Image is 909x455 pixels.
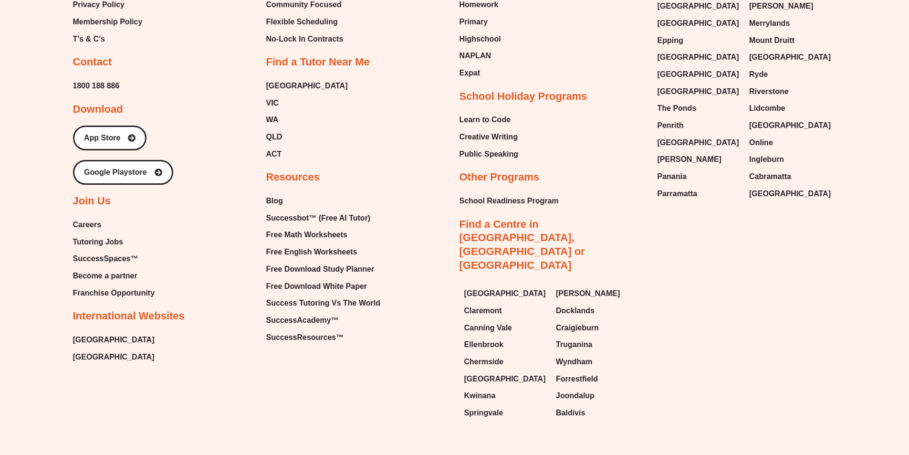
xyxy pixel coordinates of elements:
[750,347,909,455] iframe: Chat Widget
[464,304,502,318] span: Claremont
[460,194,559,208] a: School Readiness Program
[73,126,146,150] a: App Store
[749,67,832,82] a: Ryde
[73,309,185,323] h2: International Websites
[749,85,832,99] a: Riverstone
[556,338,592,352] span: Truganina
[73,218,155,232] a: Careers
[464,389,496,403] span: Kwinana
[73,252,155,266] a: SuccessSpaces™
[749,152,832,167] a: Ingleburn
[658,152,721,167] span: [PERSON_NAME]
[460,113,519,127] a: Learn to Code
[749,67,768,82] span: Ryde
[460,66,505,80] a: Expat
[266,245,380,259] a: Free English Worksheets
[464,389,547,403] a: Kwinana
[464,321,512,335] span: Canning Vale
[556,321,599,335] span: Craigieburn
[73,333,155,347] a: [GEOGRAPHIC_DATA]
[460,49,505,63] a: NAPLAN
[266,130,348,144] a: QLD
[73,15,143,29] a: Membership Policy
[460,130,518,144] span: Creative Writing
[73,252,138,266] span: SuccessSpaces™
[464,355,547,369] a: Chermside
[460,90,587,104] h2: School Holiday Programs
[266,15,338,29] span: Flexible Scheduling
[460,218,585,271] a: Find a Centre in [GEOGRAPHIC_DATA], [GEOGRAPHIC_DATA] or [GEOGRAPHIC_DATA]
[266,330,344,345] span: SuccessResources™
[658,33,740,48] a: Epping
[658,50,739,64] span: [GEOGRAPHIC_DATA]
[556,355,592,369] span: Wyndham
[749,187,831,201] span: [GEOGRAPHIC_DATA]
[73,160,173,185] a: Google Playstore
[266,313,339,328] span: SuccessAcademy™
[266,262,375,276] span: Free Download Study Planner
[658,136,739,150] span: [GEOGRAPHIC_DATA]
[658,101,740,116] a: The Ponds
[266,211,380,225] a: Successbot™ (Free AI Tutor)
[84,134,120,142] span: App Store
[749,152,784,167] span: Ingleburn
[464,406,547,420] a: Springvale
[266,194,380,208] a: Blog
[749,101,785,116] span: Lidcombe
[556,372,598,386] span: Forrestfield
[266,130,282,144] span: QLD
[749,16,790,31] span: Merrylands
[266,194,283,208] span: Blog
[556,286,638,301] a: [PERSON_NAME]
[266,96,279,110] span: VIC
[266,32,344,46] span: No-Lock In Contracts
[266,279,367,294] span: Free Download White Paper
[460,113,511,127] span: Learn to Code
[460,147,519,161] a: Public Speaking
[73,286,155,300] a: Franchise Opportunity
[464,286,546,301] span: [GEOGRAPHIC_DATA]
[73,194,111,208] h2: Join Us
[658,152,740,167] a: [PERSON_NAME]
[460,170,540,184] h2: Other Programs
[464,304,547,318] a: Claremont
[749,136,832,150] a: Online
[658,187,740,201] a: Parramatta
[464,372,547,386] a: [GEOGRAPHIC_DATA]
[658,67,739,82] span: [GEOGRAPHIC_DATA]
[460,49,491,63] span: NAPLAN
[749,33,794,48] span: Mount Druitt
[658,50,740,64] a: [GEOGRAPHIC_DATA]
[556,304,638,318] a: Docklands
[464,372,546,386] span: [GEOGRAPHIC_DATA]
[73,350,155,364] span: [GEOGRAPHIC_DATA]
[73,32,143,46] a: T’s & C’s
[266,32,347,46] a: No-Lock In Contracts
[464,286,547,301] a: [GEOGRAPHIC_DATA]
[266,262,380,276] a: Free Download Study Planner
[266,15,347,29] a: Flexible Scheduling
[749,33,832,48] a: Mount Druitt
[556,338,638,352] a: Truganina
[556,389,595,403] span: Joondalup
[73,55,112,69] h2: Contact
[73,235,123,249] span: Tutoring Jobs
[749,50,832,64] a: [GEOGRAPHIC_DATA]
[556,286,620,301] span: [PERSON_NAME]
[658,85,739,99] span: [GEOGRAPHIC_DATA]
[749,136,773,150] span: Online
[658,118,684,133] span: Penrith
[266,296,380,310] a: Success Tutoring Vs The World
[266,147,348,161] a: ACT
[73,79,120,93] span: 1800 188 886
[460,32,505,46] a: Highschool
[460,130,519,144] a: Creative Writing
[749,50,831,64] span: [GEOGRAPHIC_DATA]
